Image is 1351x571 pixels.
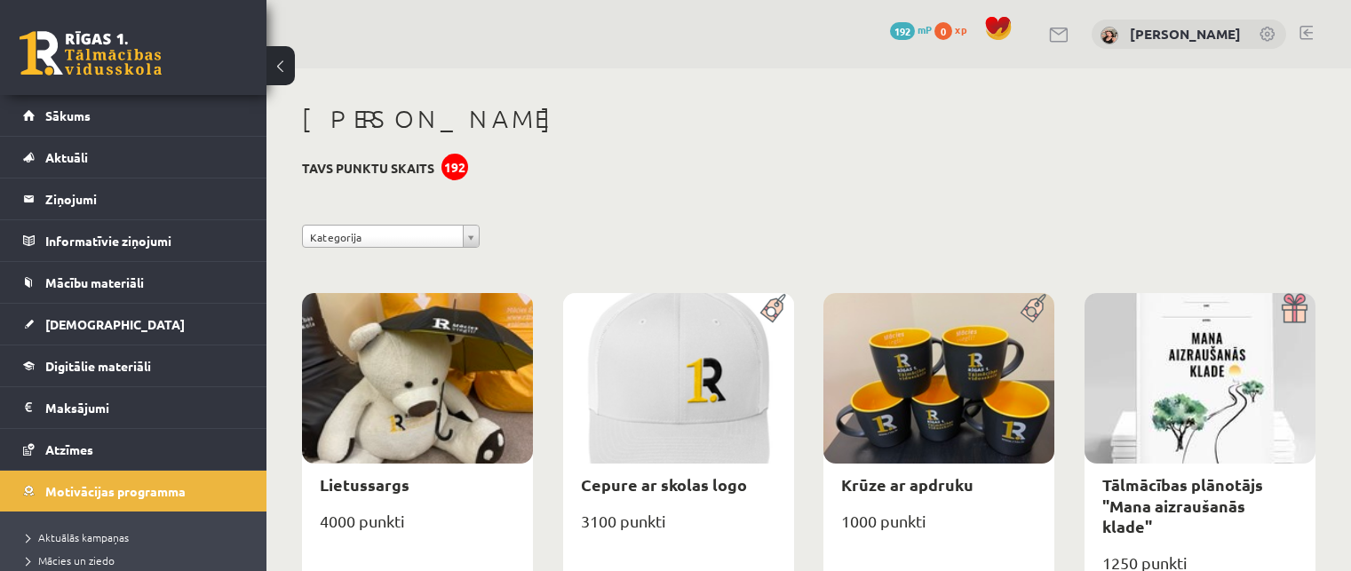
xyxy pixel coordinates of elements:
[890,22,932,36] a: 192 mP
[320,474,409,495] a: Lietussargs
[823,506,1054,551] div: 1000 punkti
[45,274,144,290] span: Mācību materiāli
[27,553,115,567] span: Mācies un ziedo
[23,387,244,428] a: Maksājumi
[302,506,533,551] div: 4000 punkti
[1014,293,1054,323] img: Populāra prece
[23,304,244,345] a: [DEMOGRAPHIC_DATA]
[23,345,244,386] a: Digitālie materiāli
[934,22,952,40] span: 0
[1102,474,1263,536] a: Tālmācības plānotājs "Mana aizraušanās klade"
[45,441,93,457] span: Atzīmes
[754,293,794,323] img: Populāra prece
[23,137,244,178] a: Aktuāli
[45,358,151,374] span: Digitālie materiāli
[302,161,434,176] h3: Tavs punktu skaits
[310,226,456,249] span: Kategorija
[934,22,975,36] a: 0 xp
[563,506,794,551] div: 3100 punkti
[302,104,1315,134] h1: [PERSON_NAME]
[841,474,974,495] a: Krūze ar apdruku
[23,220,244,261] a: Informatīvie ziņojumi
[27,552,249,568] a: Mācies un ziedo
[23,262,244,303] a: Mācību materiāli
[23,178,244,219] a: Ziņojumi
[1130,25,1241,43] a: [PERSON_NAME]
[27,530,129,544] span: Aktuālās kampaņas
[45,149,88,165] span: Aktuāli
[1101,27,1118,44] img: Patrīcija Vanaga
[45,107,91,123] span: Sākums
[45,316,185,332] span: [DEMOGRAPHIC_DATA]
[581,474,747,495] a: Cepure ar skolas logo
[20,31,162,75] a: Rīgas 1. Tālmācības vidusskola
[27,529,249,545] a: Aktuālās kampaņas
[441,154,468,180] div: 192
[890,22,915,40] span: 192
[45,220,244,261] legend: Informatīvie ziņojumi
[45,483,186,499] span: Motivācijas programma
[23,471,244,512] a: Motivācijas programma
[955,22,966,36] span: xp
[1276,293,1315,323] img: Dāvana ar pārsteigumu
[45,178,244,219] legend: Ziņojumi
[23,95,244,136] a: Sākums
[918,22,932,36] span: mP
[302,225,480,248] a: Kategorija
[23,429,244,470] a: Atzīmes
[45,387,244,428] legend: Maksājumi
